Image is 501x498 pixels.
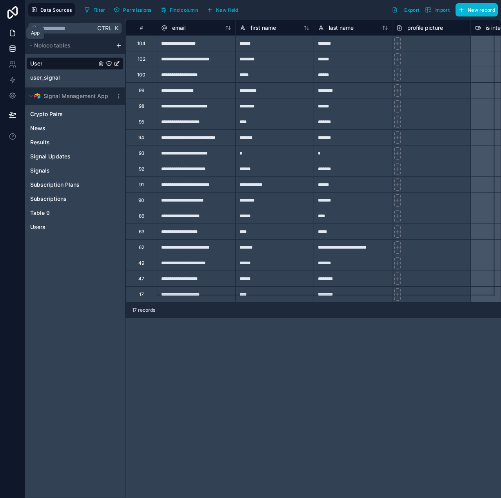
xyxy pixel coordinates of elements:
[216,7,238,13] span: New field
[139,150,144,156] div: 93
[40,7,72,13] span: Data Sources
[137,72,145,78] div: 100
[456,3,498,16] button: New record
[111,4,154,16] button: Permissions
[139,103,144,109] div: 98
[138,56,145,62] div: 102
[96,23,113,33] span: Ctrl
[407,24,443,32] span: profile picture
[434,7,450,13] span: Import
[158,4,201,16] button: Find column
[139,166,144,172] div: 92
[111,4,157,16] a: Permissions
[132,307,155,313] span: 17 records
[93,7,105,13] span: Filter
[172,24,185,32] span: email
[204,4,241,16] button: New field
[468,7,495,13] span: New record
[138,134,144,141] div: 94
[139,213,144,219] div: 86
[170,7,198,13] span: Find column
[138,260,144,266] div: 49
[137,40,145,47] div: 104
[250,24,276,32] span: first name
[452,3,498,16] a: New record
[114,25,119,31] span: K
[139,119,144,125] div: 95
[132,25,151,31] div: #
[139,229,144,235] div: 63
[139,182,144,188] div: 91
[422,3,452,16] button: Import
[31,30,40,36] div: App
[123,7,151,13] span: Permissions
[389,3,422,16] button: Export
[28,3,75,16] button: Data Sources
[139,244,144,251] div: 62
[138,276,144,282] div: 47
[139,291,144,298] div: 17
[139,87,144,94] div: 99
[81,4,108,16] button: Filter
[138,197,144,204] div: 90
[329,24,354,32] span: last name
[404,7,419,13] span: Export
